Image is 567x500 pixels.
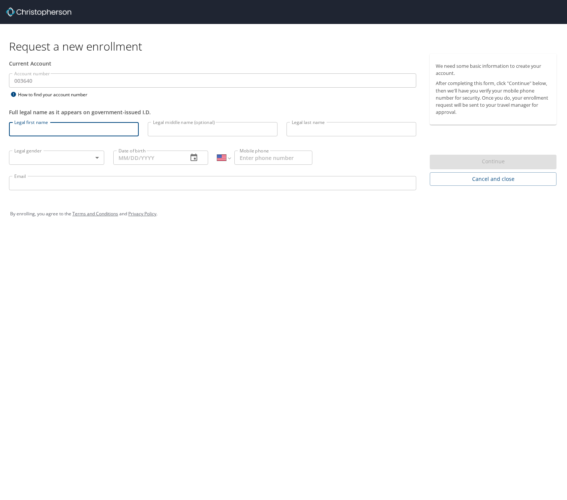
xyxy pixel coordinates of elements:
[436,175,550,184] span: Cancel and close
[9,60,416,67] div: Current Account
[436,80,550,116] p: After completing this form, click "Continue" below, then we'll have you verify your mobile phone ...
[72,210,118,217] a: Terms and Conditions
[10,204,557,223] div: By enrolling, you agree to the and .
[9,90,103,99] div: How to find your account number
[113,151,182,165] input: MM/DD/YYYY
[128,210,156,217] a: Privacy Policy
[6,7,71,16] img: cbt logo
[234,151,312,165] input: Enter phone number
[436,63,550,77] p: We need some basic information to create your account.
[9,108,416,116] div: Full legal name as it appears on government-issued I.D.
[9,151,104,165] div: ​
[9,39,562,54] h1: Request a new enrollment
[430,172,556,186] button: Cancel and close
